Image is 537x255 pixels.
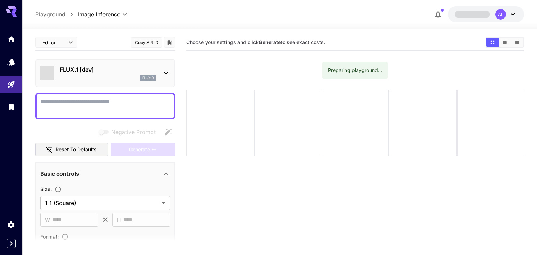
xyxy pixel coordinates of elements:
button: Show media in video view [499,38,511,47]
button: Expand sidebar [7,239,16,248]
span: Size : [40,186,52,192]
span: Editor [42,39,64,46]
button: Adjust the dimensions of the generated image by specifying its width and height in pixels, or sel... [52,186,64,193]
div: AL [495,9,506,20]
a: Playground [35,10,65,19]
button: AL [448,6,524,22]
button: Show media in list view [511,38,523,47]
button: Show media in grid view [486,38,499,47]
div: Models [7,58,15,66]
div: Home [7,35,15,44]
p: FLUX.1 [dev] [60,65,156,74]
b: Generate [259,39,281,45]
span: Image Inference [78,10,120,19]
button: Reset to defaults [35,143,108,157]
p: flux1d [142,75,154,80]
div: Show media in grid viewShow media in video viewShow media in list view [486,37,524,48]
span: W [45,216,50,224]
div: FLUX.1 [dev]flux1d [40,63,170,84]
button: Copy AIR ID [131,37,162,48]
div: Preparing playground... [328,64,382,76]
div: Basic controls [40,165,170,182]
span: 1:1 (Square) [45,199,159,207]
div: Playground [7,80,15,89]
span: Negative prompts are not compatible with the selected model. [97,127,161,136]
span: Negative Prompt [111,128,156,136]
button: Add to library [166,38,173,46]
div: Settings [7,220,15,229]
span: Choose your settings and click to see exact costs. [186,39,325,45]
div: Library [7,103,15,111]
p: Basic controls [40,169,79,178]
span: H [117,216,121,224]
nav: breadcrumb [35,10,78,19]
